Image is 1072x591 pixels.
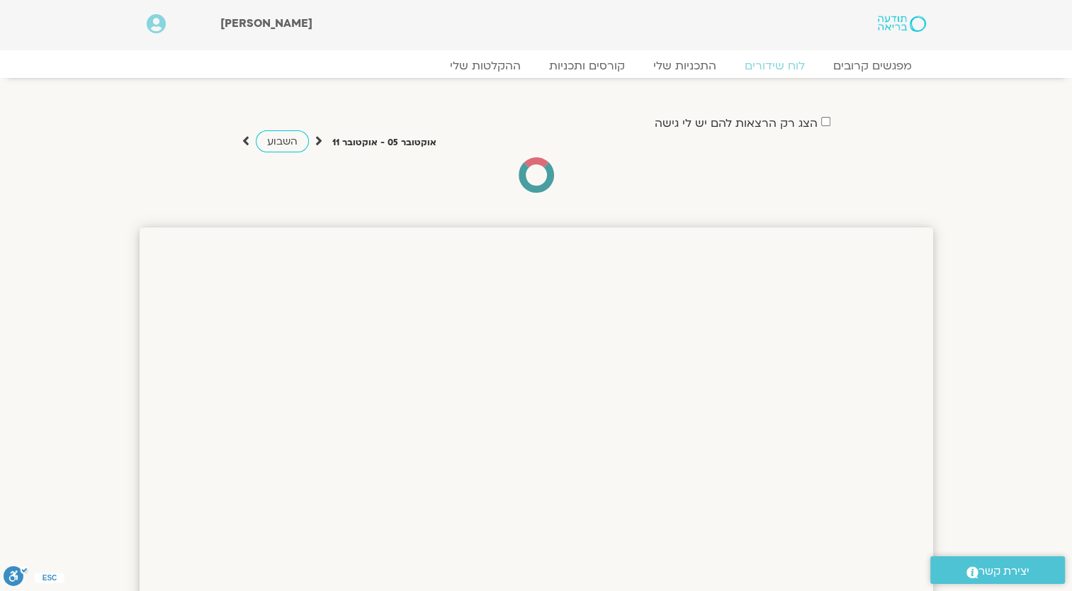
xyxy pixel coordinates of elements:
span: השבוע [267,135,298,148]
a: מפגשים קרובים [819,59,926,73]
a: התכניות שלי [639,59,730,73]
a: יצירת קשר [930,556,1065,584]
nav: Menu [147,59,926,73]
a: קורסים ותכניות [535,59,639,73]
a: השבוע [256,130,309,152]
span: [PERSON_NAME] [220,16,312,31]
a: ההקלטות שלי [436,59,535,73]
a: לוח שידורים [730,59,819,73]
span: יצירת קשר [978,562,1029,581]
label: הצג רק הרצאות להם יש לי גישה [655,117,818,130]
p: אוקטובר 05 - אוקטובר 11 [332,135,436,150]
